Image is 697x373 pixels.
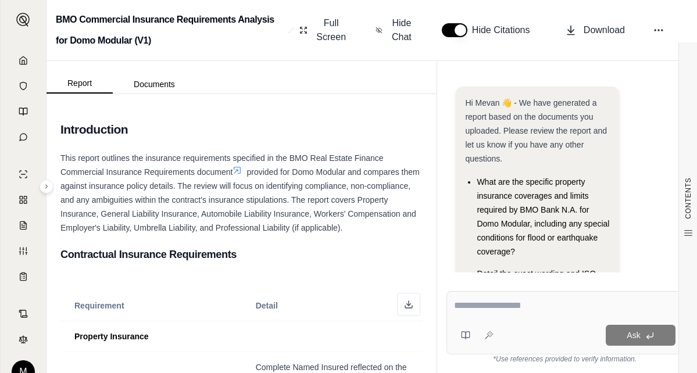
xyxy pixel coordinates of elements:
[465,98,607,163] span: Hi Mevan 👋 - We have generated a report based on the documents you uploaded. Please review the re...
[627,331,640,340] span: Ask
[584,23,625,37] span: Download
[8,328,39,351] a: Legal Search Engine
[477,177,609,256] span: What are the specific property insurance coverages and limits required by BMO Bank N.A. for Domo ...
[477,269,601,348] span: Detail the exact wording and ISO forms required for the additional insured and loss payee endorse...
[8,74,39,98] a: Documents Vault
[8,188,39,211] a: Policy Comparisons
[8,125,39,149] a: Chat
[56,9,284,51] h2: BMO Commercial Insurance Requirements Analysis for Domo Modular (V1)
[8,214,39,237] a: Claim Coverage
[8,163,39,186] a: Single Policy
[684,178,693,219] span: CONTENTS
[12,8,35,31] button: Expand sidebar
[295,12,352,49] button: Full Screen
[606,325,675,346] button: Ask
[113,75,196,94] button: Documents
[397,293,420,316] button: Download as Excel
[560,19,630,42] button: Download
[8,100,39,123] a: Prompt Library
[60,244,423,265] h3: Contractual Insurance Requirements
[74,332,149,341] span: Property Insurance
[472,23,537,37] span: Hide Citations
[446,354,683,364] div: *Use references provided to verify information.
[8,239,39,263] a: Custom Report
[389,16,414,44] span: Hide Chat
[74,301,124,310] span: Requirement
[314,16,348,44] span: Full Screen
[8,302,39,325] a: Contract Analysis
[256,301,278,310] span: Detail
[371,12,419,49] button: Hide Chat
[60,117,423,142] h2: Introduction
[60,167,420,232] span: provided for Domo Modular and compares them against insurance policy details. The review will foc...
[8,265,39,288] a: Coverage Table
[47,74,113,94] button: Report
[16,13,30,27] img: Expand sidebar
[40,180,53,193] button: Expand sidebar
[60,153,384,177] span: This report outlines the insurance requirements specified in the BMO Real Estate Finance Commerci...
[8,49,39,72] a: Home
